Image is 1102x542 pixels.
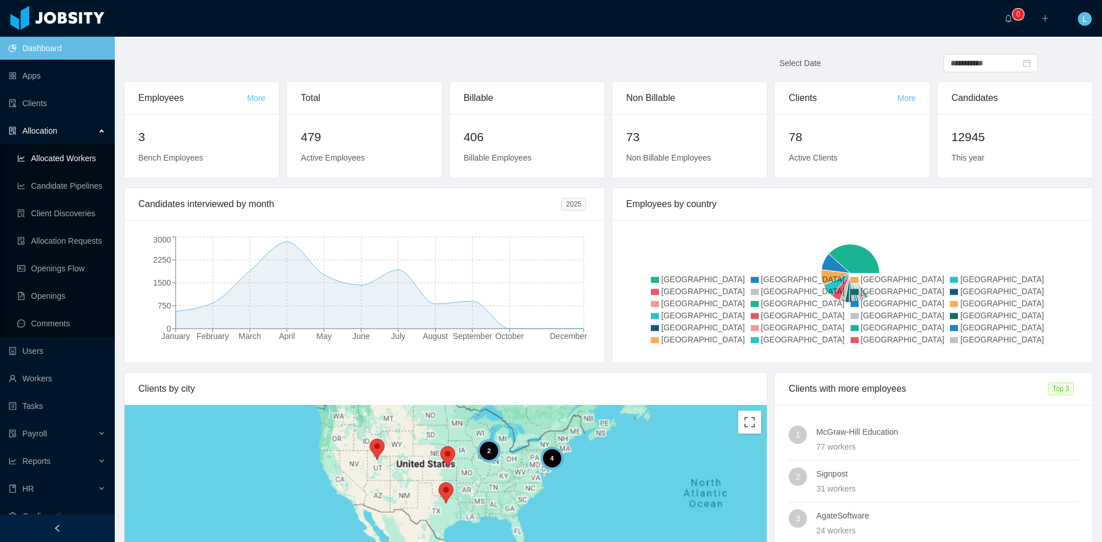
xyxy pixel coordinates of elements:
span: [GEOGRAPHIC_DATA] [960,287,1044,296]
div: 31 workers [816,482,1078,495]
span: [GEOGRAPHIC_DATA] [661,323,745,332]
h4: Signpost [816,467,1078,480]
a: icon: file-searchClient Discoveries [17,202,106,225]
a: icon: messageComments [17,312,106,335]
i: icon: bell [1004,14,1012,22]
tspan: March [239,332,261,341]
div: Employees [138,82,247,114]
div: Employees by country [626,188,1078,220]
span: [GEOGRAPHIC_DATA] [761,287,845,296]
span: [GEOGRAPHIC_DATA] [661,335,745,344]
tspan: 2250 [153,255,171,264]
tspan: December [550,332,587,341]
i: icon: setting [9,512,17,520]
span: [GEOGRAPHIC_DATA] [661,311,745,320]
span: [GEOGRAPHIC_DATA] [960,335,1044,344]
h2: 406 [464,128,591,146]
a: icon: userWorkers [9,367,106,390]
a: icon: line-chartCandidate Pipelines [17,174,106,197]
span: Active Clients [789,153,837,162]
span: [GEOGRAPHIC_DATA] [960,323,1044,332]
span: 2025 [561,198,586,210]
span: [GEOGRAPHIC_DATA] [861,299,945,308]
tspan: August [423,332,448,341]
h4: McGraw-Hill Education [816,426,1078,438]
a: icon: appstoreApps [9,64,106,87]
h2: 479 [301,128,428,146]
span: [GEOGRAPHIC_DATA] [861,287,945,296]
span: 2 [796,467,800,486]
span: Select Date [779,59,821,68]
div: Clients by city [138,373,753,405]
a: icon: idcardOpenings Flow [17,257,106,280]
span: Non Billable Employees [626,153,711,162]
tspan: 0 [166,324,171,333]
div: Clients [789,82,897,114]
tspan: July [391,332,405,341]
div: 77 workers [816,440,1078,453]
span: Reports [22,457,51,466]
span: L [1082,12,1087,26]
span: [GEOGRAPHIC_DATA] [861,335,945,344]
span: [GEOGRAPHIC_DATA] [960,275,1044,284]
div: Candidates interviewed by month [138,188,561,220]
sup: 0 [1012,9,1024,20]
span: [GEOGRAPHIC_DATA] [960,311,1044,320]
h2: 78 [789,128,915,146]
tspan: September [453,332,492,341]
i: icon: file-protect [9,430,17,438]
button: Toggle fullscreen view [738,411,761,434]
a: icon: auditClients [9,92,106,115]
span: [GEOGRAPHIC_DATA] [861,323,945,332]
tspan: April [279,332,295,341]
i: icon: line-chart [9,457,17,465]
span: [GEOGRAPHIC_DATA] [661,299,745,308]
span: Billable Employees [464,153,531,162]
a: icon: file-doneAllocation Requests [17,229,106,252]
i: icon: book [9,485,17,493]
div: Total [301,82,428,114]
span: [GEOGRAPHIC_DATA] [761,323,845,332]
tspan: February [197,332,229,341]
span: [GEOGRAPHIC_DATA] [761,335,845,344]
div: 2 [478,439,500,462]
i: icon: calendar [1023,59,1031,67]
div: Non Billable [626,82,753,114]
div: 24 workers [816,524,1078,537]
i: icon: plus [1041,14,1049,22]
span: [GEOGRAPHIC_DATA] [861,275,945,284]
div: Clients with more employees [789,373,1047,405]
a: icon: file-textOpenings [17,284,106,307]
span: Bench Employees [138,153,203,162]
h2: 73 [626,128,753,146]
span: [GEOGRAPHIC_DATA] [861,311,945,320]
a: icon: line-chartAllocated Workers [17,147,106,170]
span: This year [952,153,985,162]
tspan: 750 [158,301,172,310]
span: [GEOGRAPHIC_DATA] [761,311,845,320]
div: Candidates [952,82,1078,114]
div: Billable [464,82,591,114]
tspan: May [316,332,331,341]
span: [GEOGRAPHIC_DATA] [960,299,1044,308]
span: [GEOGRAPHIC_DATA] [761,275,845,284]
i: icon: solution [9,127,17,135]
span: 1 [796,426,800,444]
a: More [247,93,265,103]
a: icon: profileTasks [9,395,106,418]
span: [GEOGRAPHIC_DATA] [761,299,845,308]
span: [GEOGRAPHIC_DATA] [661,287,745,296]
a: icon: robotUsers [9,340,106,362]
span: [GEOGRAPHIC_DATA] [661,275,745,284]
h2: 12945 [952,128,1078,146]
span: Active Employees [301,153,364,162]
a: icon: pie-chartDashboard [9,37,106,60]
tspan: 1500 [153,278,171,287]
span: Configuration [22,512,70,521]
h4: AgateSoftware [816,509,1078,522]
h2: 3 [138,128,265,146]
tspan: January [161,332,190,341]
span: HR [22,484,34,493]
tspan: 3000 [153,235,171,244]
span: Payroll [22,429,47,438]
